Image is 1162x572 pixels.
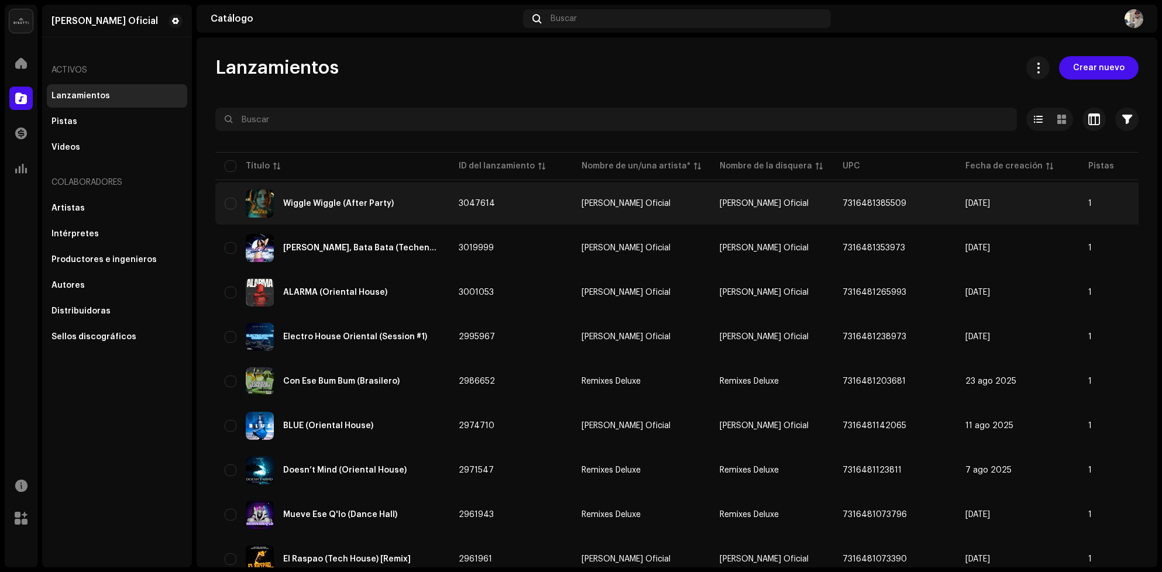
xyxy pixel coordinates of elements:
re-m-nav-item: Pistas [47,110,187,133]
input: Buscar [215,108,1017,131]
span: 2995967 [459,333,495,341]
img: 7c130c3f-6d8c-4642-a05b-aa8ee33dd9fd [246,501,274,529]
span: Remixes Deluxe [582,511,701,519]
span: 8 sept 2025 [965,288,990,297]
span: 1 [1088,377,1092,385]
span: Deejay Maquina Oficial [720,422,809,430]
re-a-nav-header: Colaboradores [47,168,187,197]
span: 3047614 [459,199,495,208]
span: 2971547 [459,466,494,474]
div: ID del lanzamiento [459,160,535,172]
span: Deejay Maquina Oficial [720,199,809,208]
div: Autores [51,281,85,290]
span: Deejay Maquina Oficial [720,288,809,297]
button: Crear nuevo [1059,56,1139,80]
span: Lanzamientos [215,56,339,80]
span: 1 [1088,288,1092,297]
div: Remixes Deluxe [582,377,641,385]
span: Buscar [551,14,577,23]
div: Ella Se Arrebata, Bata Bata (Techengue) [283,244,440,252]
div: [PERSON_NAME] Oficial [582,288,671,297]
span: 2986652 [459,377,495,385]
img: 45320ecf-f5d2-4776-b93d-0ba00729392f [246,278,274,306]
span: 1 [1088,199,1092,208]
div: Nombre de la disquera [720,160,812,172]
re-m-nav-item: Artistas [47,197,187,220]
div: Wiggle Wiggle (After Party) [283,199,394,208]
span: 2961943 [459,511,494,519]
div: Videos [51,143,80,152]
re-m-nav-item: Lanzamientos [47,84,187,108]
span: 29 sept 2025 [965,244,990,252]
div: BLUE (Oriental House) [283,422,373,430]
span: Deejay Maquina Oficial [720,333,809,341]
span: 7316481142065 [843,422,906,430]
span: Remixes Deluxe [720,511,779,519]
span: Remixes Deluxe [582,466,701,474]
span: 7316481203681 [843,377,906,385]
span: Deejay Maquina Oficial [582,199,701,208]
span: 2 sept 2025 [965,333,990,341]
span: 1 [1088,555,1092,563]
re-m-nav-item: Productores e ingenieros [47,248,187,271]
span: 7316481123811 [843,466,902,474]
span: 1 [1088,511,1092,519]
span: 23 ago 2025 [965,377,1016,385]
div: Distribuidoras [51,306,111,316]
re-m-nav-item: Videos [47,136,187,159]
div: [PERSON_NAME] Oficial [582,199,671,208]
span: Deejay Maquina Oficial [582,422,701,430]
span: 7 ago 2025 [965,466,1012,474]
span: 11 ago 2025 [965,422,1013,430]
div: [PERSON_NAME] Oficial [582,244,671,252]
div: Título [246,160,270,172]
span: 7316481353973 [843,244,905,252]
div: Remixes Deluxe [582,466,641,474]
span: 1 [1088,422,1092,430]
span: Deejay Maquina Oficial [720,555,809,563]
re-m-nav-item: Intérpretes [47,222,187,246]
span: 2974710 [459,422,494,430]
div: Lanzamientos [51,91,110,101]
span: 28 jul 2025 [965,511,990,519]
div: Doesn’t Mind (Oriental House) [283,466,407,474]
div: El Raspao (Tech House) [Remix] [283,555,411,563]
span: Deejay Maquina Oficial [582,555,701,563]
span: 7316481265993 [843,288,906,297]
span: Crear nuevo [1073,56,1125,80]
div: Con Ese Bum Bum (Brasilero) [283,377,400,385]
div: Catálogo [211,14,518,23]
img: fc3aa86e-02b3-4b98-9bdf-980f02e134cf [246,412,274,440]
span: 7316481073390 [843,555,907,563]
img: 02a7c2d3-3c89-4098-b12f-2ff2945c95ee [9,9,33,33]
span: Remixes Deluxe [720,377,779,385]
div: Activos [47,56,187,84]
span: 28 jul 2025 [965,555,990,563]
div: Sellos discográficos [51,332,136,342]
span: Deejay Maquina Oficial [582,288,701,297]
div: Remixes Deluxe [582,511,641,519]
img: 852d329a-1acc-4078-8467-7e42b92f1d24 [1125,9,1143,28]
img: 347319d5-5afe-4862-b8f7-d9b90a23d95b [246,456,274,484]
img: 2ef7b3aa-0039-4a8f-bae5-9b9ec2c46cee [246,323,274,351]
span: Deejay Maquina Oficial [582,333,701,341]
span: 7316481238973 [843,333,906,341]
div: Pistas [51,117,77,126]
span: 1 [1088,244,1092,252]
span: 7316481385509 [843,199,906,208]
img: 2c0464d5-f4eb-493e-b3dc-92e00451243d [246,367,274,395]
span: 2961961 [459,555,492,563]
span: 8 oct 2025 [965,199,990,208]
re-m-nav-item: Autores [47,274,187,297]
div: Fecha de creación [965,160,1043,172]
div: Productores e ingenieros [51,255,157,264]
span: Deejay Maquina Oficial [582,244,701,252]
span: 3019999 [459,244,494,252]
div: Mueve Ese Q'lo (Dance Hall) [283,511,397,519]
div: ALARMA (Oriental House) [283,288,387,297]
span: Remixes Deluxe [582,377,701,385]
span: 7316481073796 [843,511,907,519]
div: Intérpretes [51,229,99,239]
div: [PERSON_NAME] Oficial [582,333,671,341]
